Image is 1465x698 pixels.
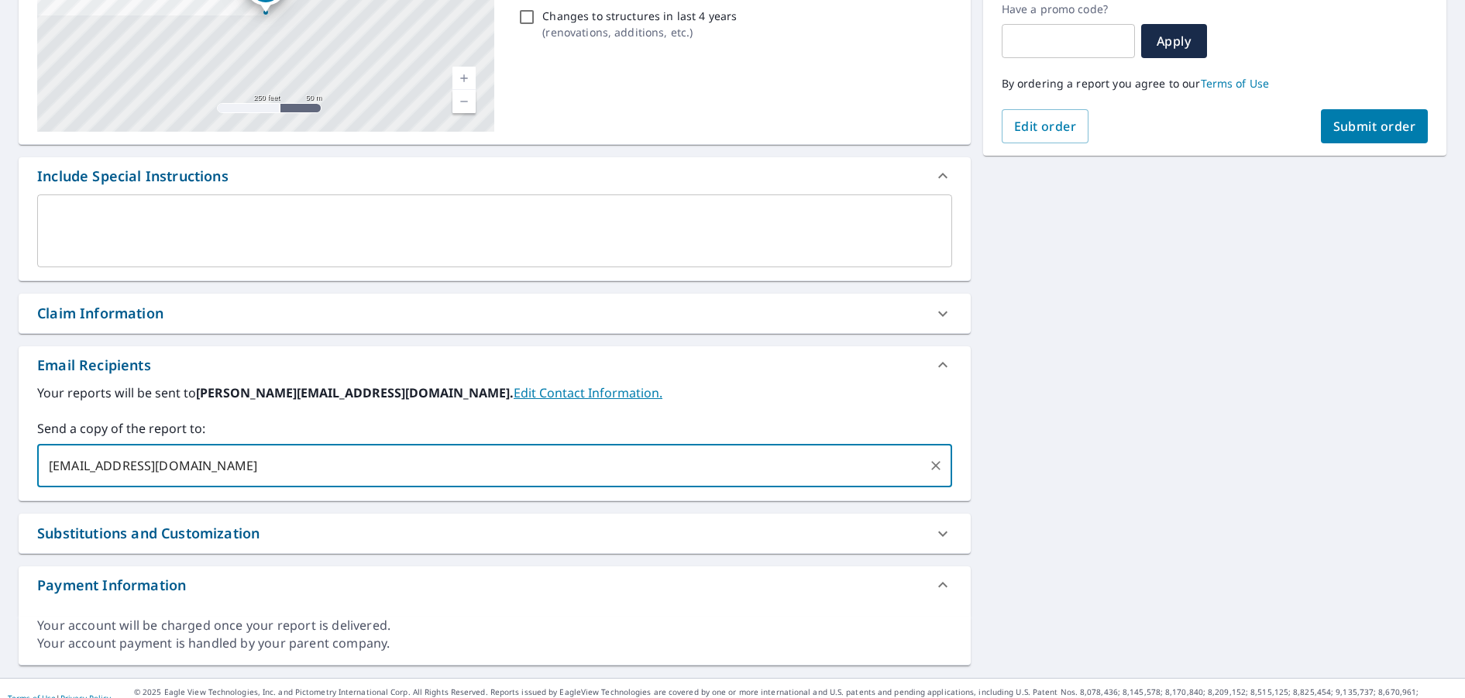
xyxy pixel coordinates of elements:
div: Email Recipients [37,355,151,376]
div: Include Special Instructions [19,157,971,194]
a: Current Level 17, Zoom In [452,67,476,90]
span: Apply [1154,33,1195,50]
a: Terms of Use [1201,76,1270,91]
b: [PERSON_NAME][EMAIL_ADDRESS][DOMAIN_NAME]. [196,384,514,401]
div: Email Recipients [19,346,971,383]
div: Substitutions and Customization [37,523,260,544]
div: Payment Information [37,575,186,596]
p: By ordering a report you agree to our [1002,77,1428,91]
div: Your account will be charged once your report is delivered. [37,617,952,634]
div: Substitutions and Customization [19,514,971,553]
span: Submit order [1333,118,1416,135]
div: Claim Information [37,303,163,324]
label: Send a copy of the report to: [37,419,952,438]
div: Your account payment is handled by your parent company. [37,634,952,652]
button: Clear [925,455,947,476]
div: Payment Information [19,566,971,603]
button: Edit order [1002,109,1089,143]
p: Changes to structures in last 4 years [542,8,737,24]
div: Include Special Instructions [37,166,229,187]
label: Your reports will be sent to [37,383,952,402]
span: Edit order [1014,118,1077,135]
div: Claim Information [19,294,971,333]
a: Current Level 17, Zoom Out [452,90,476,113]
a: EditContactInfo [514,384,662,401]
button: Submit order [1321,109,1429,143]
label: Have a promo code? [1002,2,1135,16]
button: Apply [1141,24,1207,58]
p: ( renovations, additions, etc. ) [542,24,737,40]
